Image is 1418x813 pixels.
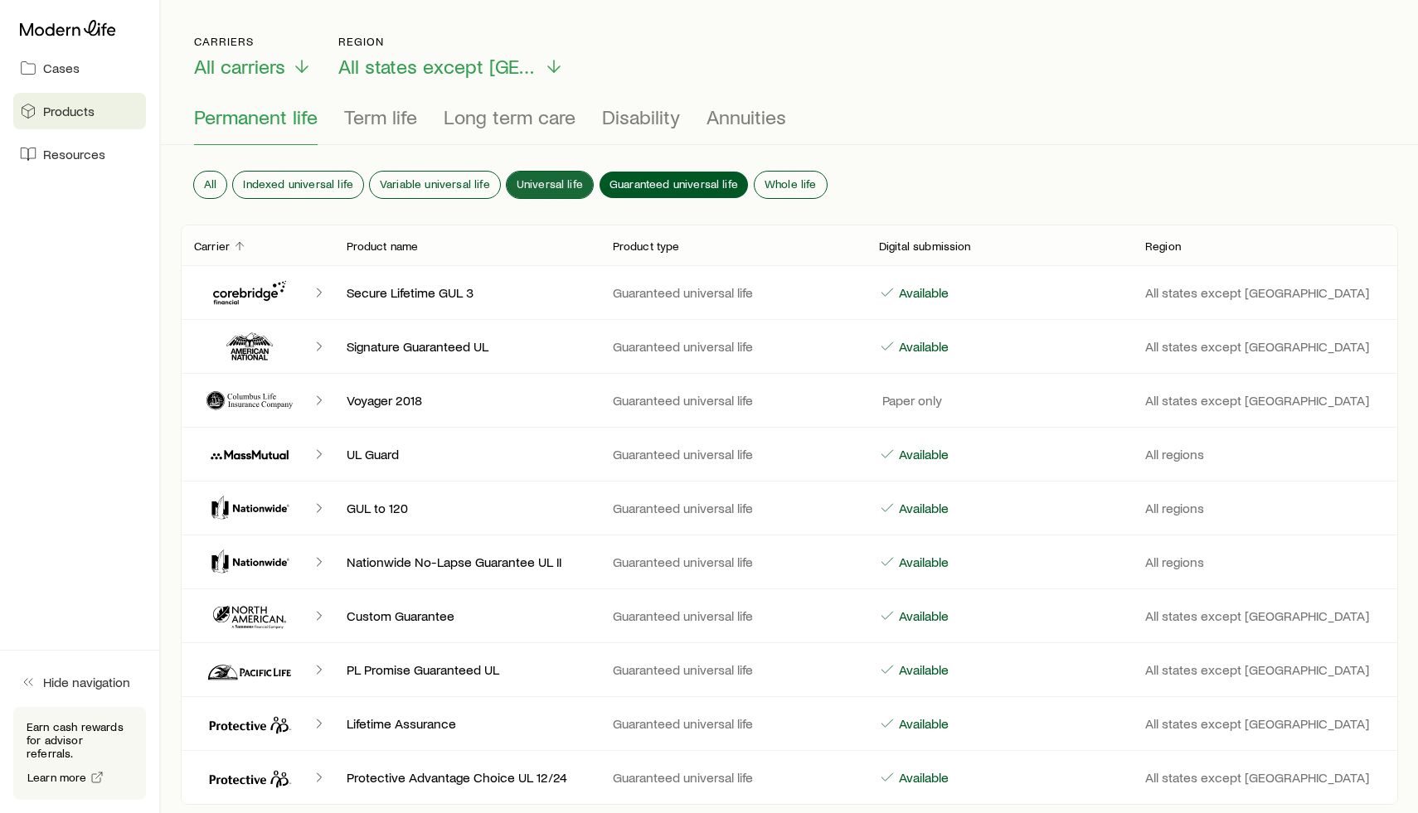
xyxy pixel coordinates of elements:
[765,177,817,191] span: Whole life
[43,103,95,119] span: Products
[609,177,738,191] span: Guaranteed universal life
[1145,392,1385,409] p: All states except [GEOGRAPHIC_DATA]
[347,500,586,516] p: GUL to 120
[13,707,146,800] div: Earn cash rewards for advisor referrals.Learn more
[602,105,680,128] span: Disability
[347,392,586,409] p: Voyager 2018
[347,240,419,253] p: Product name
[896,446,949,462] p: Available
[347,446,586,462] p: UL Guard
[43,60,80,76] span: Cases
[613,661,852,678] p: Guaranteed universal life
[370,172,500,198] button: Variable universal life
[194,240,230,253] p: Carrier
[1145,769,1385,786] p: All states except [GEOGRAPHIC_DATA]
[613,338,852,355] p: Guaranteed universal life
[43,674,130,690] span: Hide navigation
[1145,607,1385,624] p: All states except [GEOGRAPHIC_DATA]
[896,338,949,355] p: Available
[507,172,593,198] button: Universal life
[338,35,564,79] button: RegionAll states except [GEOGRAPHIC_DATA]
[1145,554,1385,570] p: All regions
[613,715,852,732] p: Guaranteed universal life
[194,105,318,128] span: Permanent life
[13,136,146,172] a: Resources
[613,769,852,786] p: Guaranteed universal life
[204,177,216,191] span: All
[27,772,87,783] span: Learn more
[1145,338,1385,355] p: All states except [GEOGRAPHIC_DATA]
[233,172,363,198] button: Indexed universal life
[13,664,146,700] button: Hide navigation
[755,172,827,198] button: Whole life
[707,105,786,128] span: Annuities
[194,35,312,79] button: CarriersAll carriers
[43,146,105,162] span: Resources
[613,500,852,516] p: Guaranteed universal life
[896,554,949,570] p: Available
[347,715,586,732] p: Lifetime Assurance
[347,338,586,355] p: Signature Guaranteed UL
[517,177,583,191] span: Universal life
[380,177,490,191] span: Variable universal life
[347,769,586,786] p: Protective Advantage Choice UL 12/24
[194,105,1385,145] div: Product types
[338,35,564,48] p: Region
[344,105,417,128] span: Term life
[1145,500,1385,516] p: All regions
[613,554,852,570] p: Guaranteed universal life
[896,500,949,516] p: Available
[896,769,949,786] p: Available
[194,172,226,198] button: All
[27,720,133,760] p: Earn cash rewards for advisor referrals.
[347,554,586,570] p: Nationwide No-Lapse Guarantee UL II
[613,392,852,409] p: Guaranteed universal life
[13,93,146,129] a: Products
[181,225,1398,805] div: Client cases
[444,105,575,128] span: Long term care
[347,661,586,678] p: PL Promise Guaranteed UL
[1145,240,1181,253] p: Region
[896,715,949,732] p: Available
[194,55,285,78] span: All carriers
[243,177,353,191] span: Indexed universal life
[879,240,971,253] p: Digital submission
[1145,284,1385,301] p: All states except [GEOGRAPHIC_DATA]
[613,240,680,253] p: Product type
[896,284,949,301] p: Available
[13,50,146,86] a: Cases
[1145,661,1385,678] p: All states except [GEOGRAPHIC_DATA]
[613,284,852,301] p: Guaranteed universal life
[600,172,748,198] button: Guaranteed universal life
[1145,446,1385,462] p: All regions
[879,392,942,409] p: Paper only
[338,55,537,78] span: All states except [GEOGRAPHIC_DATA]
[896,661,949,678] p: Available
[613,607,852,624] p: Guaranteed universal life
[347,607,586,624] p: Custom Guarantee
[896,607,949,624] p: Available
[194,35,312,48] p: Carriers
[613,446,852,462] p: Guaranteed universal life
[347,284,586,301] p: Secure Lifetime GUL 3
[1145,715,1385,732] p: All states except [GEOGRAPHIC_DATA]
